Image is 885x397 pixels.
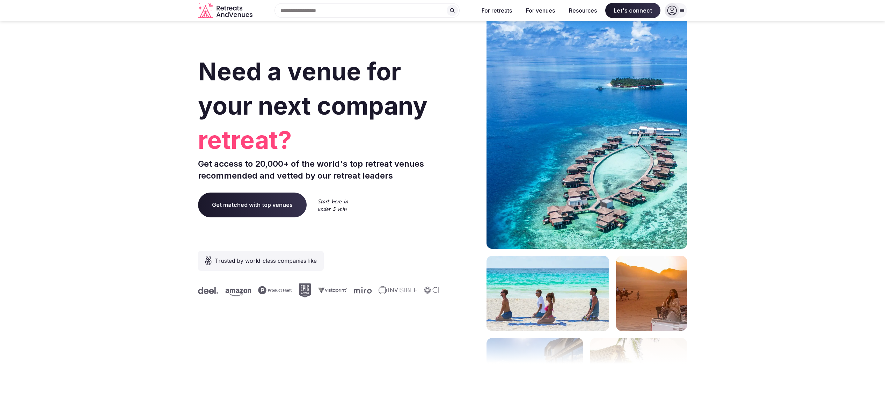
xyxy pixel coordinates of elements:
button: For retreats [476,3,518,18]
img: Start here in under 5 min [318,199,348,211]
span: Let's connect [605,3,660,18]
a: Visit the homepage [198,3,254,19]
span: Need a venue for your next company [198,57,427,121]
button: For venues [520,3,561,18]
span: Trusted by world-class companies like [215,257,317,265]
svg: Vistaprint company logo [302,287,331,293]
span: retreat? [198,123,440,157]
img: yoga on tropical beach [487,256,609,331]
a: Get matched with top venues [198,193,307,217]
img: woman sitting in back of truck with camels [616,256,687,331]
p: Get access to 20,000+ of the world's top retreat venues recommended and vetted by our retreat lea... [198,158,440,181]
button: Resources [563,3,602,18]
svg: Invisible company logo [363,286,401,295]
svg: Epic Games company logo [283,283,295,297]
svg: Deel company logo [182,287,203,294]
svg: Retreats and Venues company logo [198,3,254,19]
svg: Miro company logo [338,287,356,294]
